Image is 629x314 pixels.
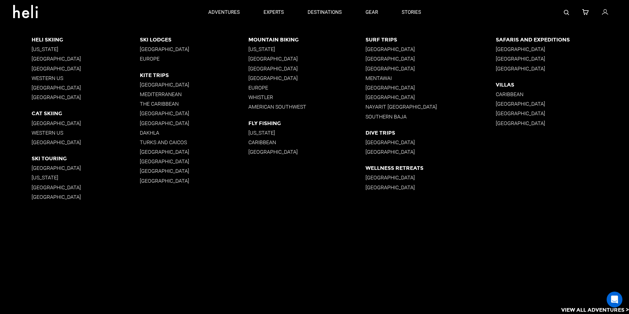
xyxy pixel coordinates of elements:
[140,110,248,117] p: [GEOGRAPHIC_DATA]
[365,174,496,181] p: [GEOGRAPHIC_DATA]
[365,104,496,110] p: Nayarit [GEOGRAPHIC_DATA]
[32,139,140,145] p: [GEOGRAPHIC_DATA]
[264,9,284,16] p: experts
[140,46,248,52] p: [GEOGRAPHIC_DATA]
[208,9,240,16] p: adventures
[248,149,365,155] p: [GEOGRAPHIC_DATA]
[496,65,629,72] p: [GEOGRAPHIC_DATA]
[32,94,140,100] p: [GEOGRAPHIC_DATA]
[496,110,629,117] p: [GEOGRAPHIC_DATA]
[32,130,140,136] p: Western US
[32,75,140,81] p: Western US
[496,56,629,62] p: [GEOGRAPHIC_DATA]
[248,85,365,91] p: Europe
[140,91,248,97] p: Mediterranean
[365,94,496,100] p: [GEOGRAPHIC_DATA]
[365,75,496,81] p: Mentawai
[248,94,365,100] p: Whistler
[32,120,140,126] p: [GEOGRAPHIC_DATA]
[365,130,496,136] p: Dive Trips
[365,139,496,145] p: [GEOGRAPHIC_DATA]
[365,37,496,43] p: Surf Trips
[32,46,140,52] p: [US_STATE]
[365,165,496,171] p: Wellness Retreats
[248,56,365,62] p: [GEOGRAPHIC_DATA]
[32,184,140,191] p: [GEOGRAPHIC_DATA]
[248,104,365,110] p: American Southwest
[32,155,140,162] p: Ski Touring
[607,292,622,307] div: Open Intercom Messenger
[32,110,140,117] p: Cat Skiing
[248,75,365,81] p: [GEOGRAPHIC_DATA]
[564,10,569,15] img: search-bar-icon.svg
[496,101,629,107] p: [GEOGRAPHIC_DATA]
[140,82,248,88] p: [GEOGRAPHIC_DATA]
[140,56,248,62] p: Europe
[140,158,248,165] p: [GEOGRAPHIC_DATA]
[32,174,140,181] p: [US_STATE]
[248,130,365,136] p: [US_STATE]
[365,56,496,62] p: [GEOGRAPHIC_DATA]
[308,9,342,16] p: destinations
[32,65,140,72] p: [GEOGRAPHIC_DATA]
[140,72,248,78] p: Kite Trips
[365,184,496,191] p: [GEOGRAPHIC_DATA]
[496,82,629,88] p: Villas
[140,130,248,136] p: Dakhla
[496,37,629,43] p: Safaris and Expeditions
[32,85,140,91] p: [GEOGRAPHIC_DATA]
[496,120,629,126] p: [GEOGRAPHIC_DATA]
[365,85,496,91] p: [GEOGRAPHIC_DATA]
[140,139,248,145] p: Turks and Caicos
[140,37,248,43] p: Ski Lodges
[248,65,365,72] p: [GEOGRAPHIC_DATA]
[32,56,140,62] p: [GEOGRAPHIC_DATA]
[140,101,248,107] p: The Caribbean
[496,91,629,97] p: Caribbean
[496,46,629,52] p: [GEOGRAPHIC_DATA]
[32,37,140,43] p: Heli Skiing
[365,65,496,72] p: [GEOGRAPHIC_DATA]
[365,114,496,120] p: Southern Baja
[248,120,365,126] p: Fly Fishing
[32,165,140,171] p: [GEOGRAPHIC_DATA]
[365,149,496,155] p: [GEOGRAPHIC_DATA]
[248,37,365,43] p: Mountain Biking
[140,149,248,155] p: [GEOGRAPHIC_DATA]
[365,46,496,52] p: [GEOGRAPHIC_DATA]
[248,139,365,145] p: Caribbean
[561,306,629,314] p: View All Adventures >
[140,120,248,126] p: [GEOGRAPHIC_DATA]
[32,194,140,200] p: [GEOGRAPHIC_DATA]
[140,168,248,174] p: [GEOGRAPHIC_DATA]
[248,46,365,52] p: [US_STATE]
[140,178,248,184] p: [GEOGRAPHIC_DATA]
